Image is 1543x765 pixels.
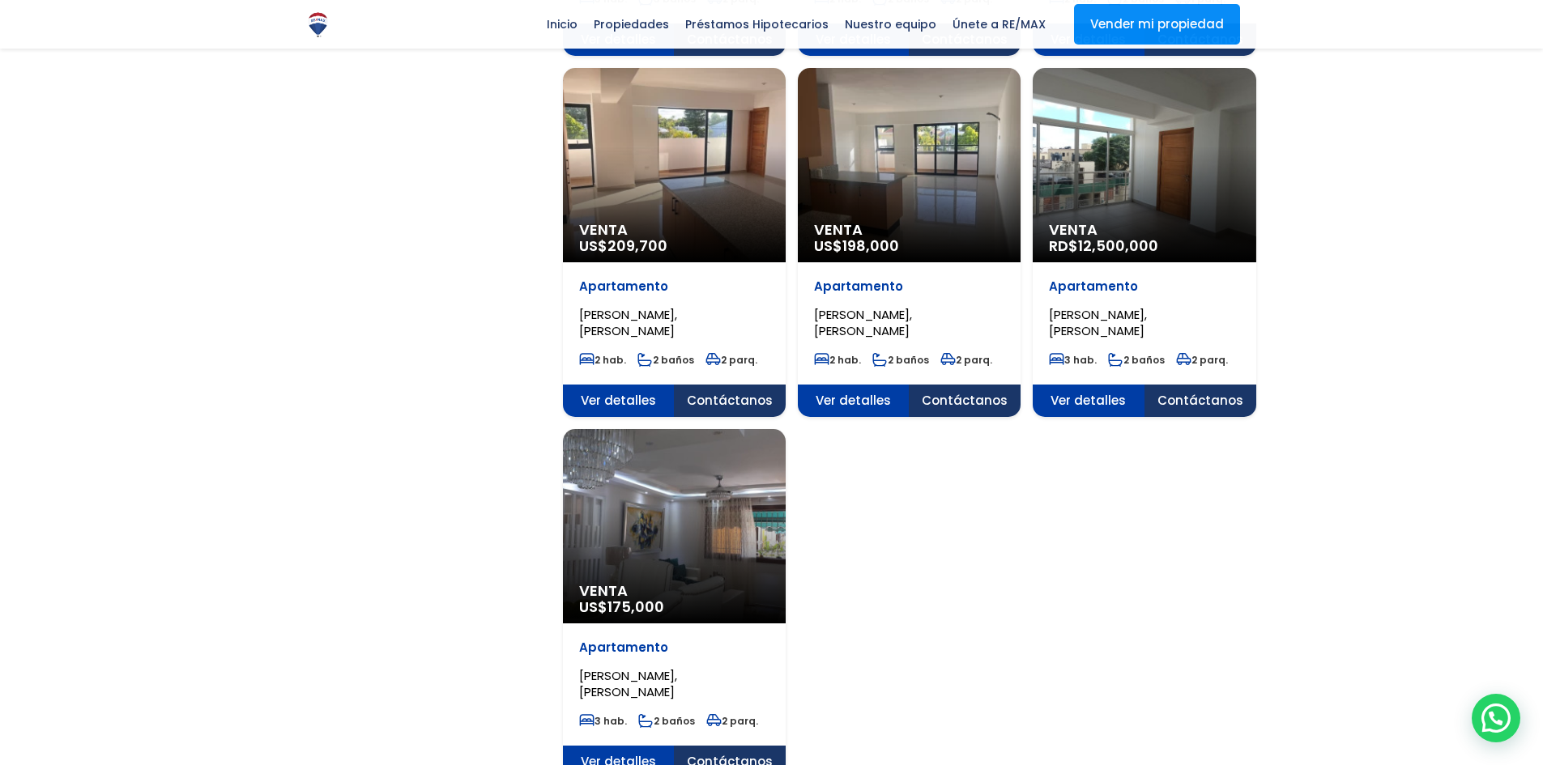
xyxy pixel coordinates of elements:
span: US$ [814,236,899,256]
span: US$ [579,597,664,617]
span: 2 parq. [1176,353,1228,367]
p: Apartamento [579,640,769,656]
span: Contáctanos [909,385,1021,417]
span: 2 hab. [579,353,626,367]
span: Inicio [539,12,586,36]
span: [PERSON_NAME], [PERSON_NAME] [814,306,912,339]
span: Contáctanos [1144,385,1256,417]
span: 3 hab. [1049,353,1097,367]
span: [PERSON_NAME], [PERSON_NAME] [1049,306,1147,339]
span: 2 baños [638,714,695,728]
span: Ver detalles [1033,385,1144,417]
p: Apartamento [814,278,1004,295]
span: [PERSON_NAME], [PERSON_NAME] [579,306,677,339]
span: Venta [579,222,769,238]
a: Venta US$209,700 Apartamento [PERSON_NAME], [PERSON_NAME] 2 hab. 2 baños 2 parq. Ver detalles Con... [563,68,786,417]
span: Ver detalles [798,385,910,417]
span: 2 parq. [706,714,758,728]
span: 2 parq. [705,353,757,367]
a: Venta US$198,000 Apartamento [PERSON_NAME], [PERSON_NAME] 2 hab. 2 baños 2 parq. Ver detalles Con... [798,68,1021,417]
span: 209,700 [607,236,667,256]
span: Propiedades [586,12,677,36]
span: Venta [579,583,769,599]
a: Venta RD$12,500,000 Apartamento [PERSON_NAME], [PERSON_NAME] 3 hab. 2 baños 2 parq. Ver detalles ... [1033,68,1255,417]
span: 12,500,000 [1078,236,1158,256]
a: Vender mi propiedad [1074,4,1240,45]
p: Apartamento [1049,278,1239,295]
span: Venta [1049,222,1239,238]
span: 2 baños [872,353,929,367]
span: [PERSON_NAME], [PERSON_NAME] [579,667,677,700]
span: 2 hab. [814,353,861,367]
span: Venta [814,222,1004,238]
span: 198,000 [842,236,899,256]
span: Únete a RE/MAX [944,12,1054,36]
span: 2 baños [637,353,694,367]
span: Préstamos Hipotecarios [677,12,837,36]
span: Nuestro equipo [837,12,944,36]
p: Apartamento [579,278,769,295]
span: Ver detalles [563,385,675,417]
span: 2 parq. [940,353,992,367]
span: RD$ [1049,236,1158,256]
span: 2 baños [1108,353,1165,367]
img: Logo de REMAX [304,11,332,39]
span: US$ [579,236,667,256]
span: 175,000 [607,597,664,617]
span: Contáctanos [674,385,786,417]
span: 3 hab. [579,714,627,728]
